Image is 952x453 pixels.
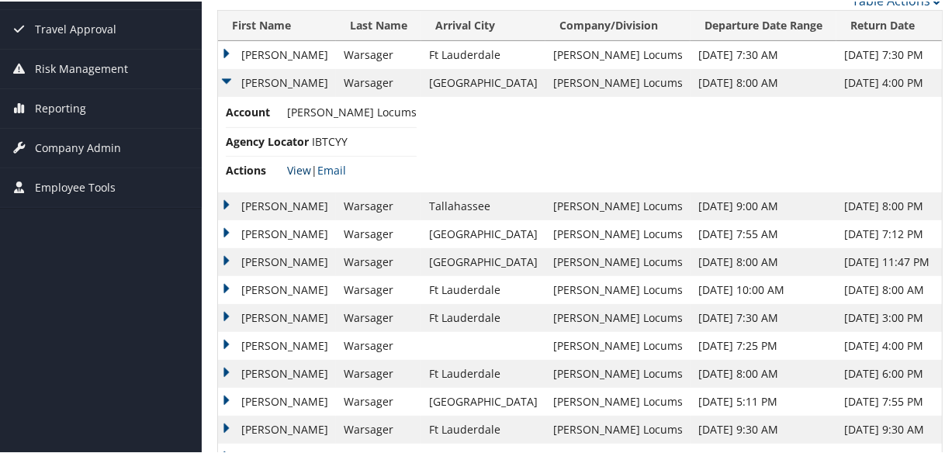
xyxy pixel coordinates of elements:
td: [DATE] 7:25 PM [691,330,836,358]
td: Warsager [336,330,421,358]
td: [PERSON_NAME] Locums [545,330,691,358]
td: [PERSON_NAME] Locums [545,358,691,386]
td: [GEOGRAPHIC_DATA] [421,67,545,95]
td: [DATE] 9:00 AM [691,191,836,219]
td: [DATE] 11:47 PM [836,247,942,275]
a: View [287,161,311,176]
span: Travel Approval [35,9,116,47]
td: [PERSON_NAME] Locums [545,191,691,219]
td: [PERSON_NAME] Locums [545,219,691,247]
td: [PERSON_NAME] [218,330,336,358]
span: Risk Management [35,48,128,87]
td: [DATE] 7:30 AM [691,40,836,67]
span: Account [226,102,284,119]
td: Ft Lauderdale [421,303,545,330]
td: [DATE] 7:30 PM [836,40,942,67]
td: Ft Lauderdale [421,414,545,442]
td: Warsager [336,275,421,303]
td: [PERSON_NAME] [218,358,336,386]
th: Return Date: activate to sort column ascending [836,9,942,40]
td: [DATE] 8:00 AM [691,358,836,386]
td: Warsager [336,414,421,442]
td: [GEOGRAPHIC_DATA] [421,247,545,275]
td: [PERSON_NAME] Locums [545,275,691,303]
td: Warsager [336,191,421,219]
td: [DATE] 3:00 PM [836,303,942,330]
td: [DATE] 6:00 PM [836,358,942,386]
span: Actions [226,161,284,178]
td: [DATE] 7:30 AM [691,303,836,330]
th: Arrival City: activate to sort column ascending [421,9,545,40]
span: IBTCYY [312,133,348,147]
td: [PERSON_NAME] Locums [545,303,691,330]
td: [DATE] 7:12 PM [836,219,942,247]
td: [PERSON_NAME] Locums [545,40,691,67]
td: [PERSON_NAME] Locums [545,67,691,95]
td: [PERSON_NAME] [218,67,336,95]
span: Reporting [35,88,86,126]
td: [DATE] 9:30 AM [836,414,942,442]
td: Warsager [336,40,421,67]
td: [DATE] 8:00 AM [836,275,942,303]
a: Email [317,161,346,176]
td: Warsager [336,67,421,95]
td: [DATE] 7:55 PM [836,386,942,414]
td: [PERSON_NAME] [218,275,336,303]
th: Last Name: activate to sort column ascending [336,9,421,40]
td: [PERSON_NAME] [218,303,336,330]
td: [PERSON_NAME] [218,191,336,219]
td: [DATE] 8:00 AM [691,67,836,95]
td: [DATE] 10:00 AM [691,275,836,303]
td: Warsager [336,358,421,386]
span: Agency Locator [226,132,309,149]
td: [PERSON_NAME] [218,386,336,414]
td: [PERSON_NAME] [218,414,336,442]
td: [DATE] 8:00 AM [691,247,836,275]
span: Company Admin [35,127,121,166]
th: Departure Date Range: activate to sort column ascending [691,9,836,40]
td: Warsager [336,303,421,330]
td: [DATE] 4:00 PM [836,330,942,358]
td: Tallahassee [421,191,545,219]
td: [PERSON_NAME] Locums [545,414,691,442]
td: [PERSON_NAME] [218,247,336,275]
td: [DATE] 8:00 PM [836,191,942,219]
span: [PERSON_NAME] Locums [287,103,417,118]
td: Warsager [336,219,421,247]
td: [DATE] 9:30 AM [691,414,836,442]
td: Warsager [336,247,421,275]
td: [GEOGRAPHIC_DATA] [421,219,545,247]
td: Ft Lauderdale [421,40,545,67]
td: [PERSON_NAME] [218,40,336,67]
td: Warsager [336,386,421,414]
td: [PERSON_NAME] [218,219,336,247]
td: [DATE] 7:55 AM [691,219,836,247]
span: Employee Tools [35,167,116,206]
td: [GEOGRAPHIC_DATA] [421,386,545,414]
td: Ft Lauderdale [421,358,545,386]
td: [DATE] 5:11 PM [691,386,836,414]
td: [DATE] 4:00 PM [836,67,942,95]
td: [PERSON_NAME] Locums [545,386,691,414]
th: Company/Division [545,9,691,40]
td: [PERSON_NAME] Locums [545,247,691,275]
td: Ft Lauderdale [421,275,545,303]
th: First Name: activate to sort column ascending [218,9,336,40]
span: | [287,161,346,176]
